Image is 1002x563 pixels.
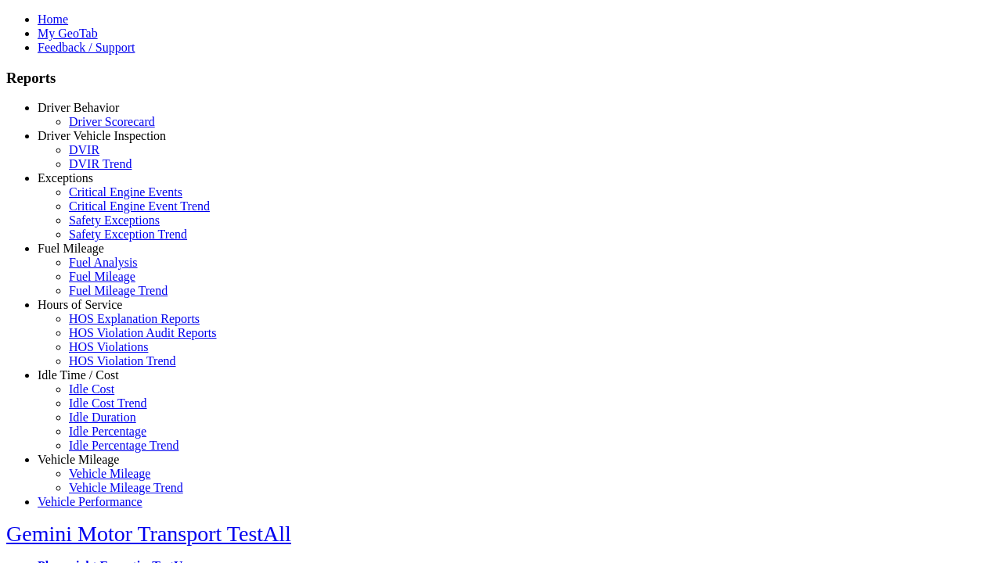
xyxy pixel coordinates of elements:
[69,157,132,170] a: DVIR Trend
[69,411,136,424] a: Idle Duration
[69,467,150,480] a: Vehicle Mileage
[69,425,146,438] a: Idle Percentage
[69,284,168,297] a: Fuel Mileage Trend
[69,439,178,452] a: Idle Percentage Trend
[69,382,114,396] a: Idle Cost
[69,270,135,283] a: Fuel Mileage
[69,185,182,199] a: Critical Engine Events
[38,41,135,54] a: Feedback / Support
[6,70,996,87] h3: Reports
[69,312,200,325] a: HOS Explanation Reports
[38,101,119,114] a: Driver Behavior
[38,453,119,466] a: Vehicle Mileage
[38,298,122,311] a: Hours of Service
[69,213,160,227] a: Safety Exceptions
[69,256,138,269] a: Fuel Analysis
[69,354,176,368] a: HOS Violation Trend
[38,242,104,255] a: Fuel Mileage
[69,199,210,213] a: Critical Engine Event Trend
[69,396,147,410] a: Idle Cost Trend
[38,171,93,185] a: Exceptions
[69,143,99,156] a: DVIR
[69,115,155,128] a: Driver Scorecard
[69,228,187,241] a: Safety Exception Trend
[6,522,291,546] a: Gemini Motor Transport TestAll
[38,129,166,142] a: Driver Vehicle Inspection
[38,368,119,382] a: Idle Time / Cost
[38,13,68,26] a: Home
[69,326,217,339] a: HOS Violation Audit Reports
[69,340,148,353] a: HOS Violations
[38,27,98,40] a: My GeoTab
[38,495,142,508] a: Vehicle Performance
[69,481,183,494] a: Vehicle Mileage Trend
